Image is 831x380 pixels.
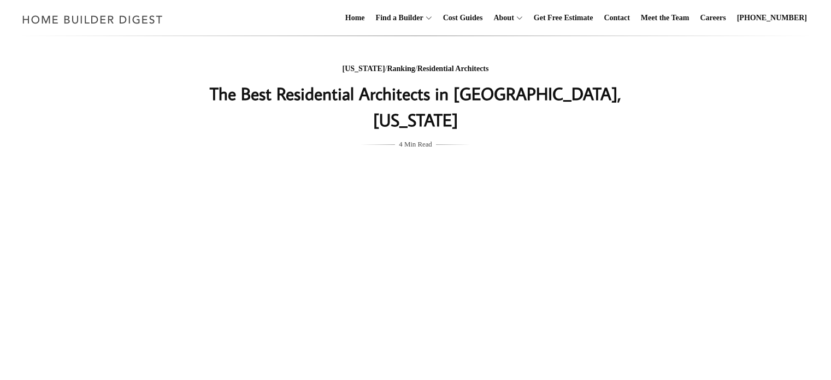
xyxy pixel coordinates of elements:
a: Residential Architects [417,65,489,73]
a: Careers [696,1,730,36]
a: Ranking [387,65,415,73]
a: Meet the Team [636,1,694,36]
a: Get Free Estimate [529,1,598,36]
a: Find a Builder [372,1,423,36]
span: 4 Min Read [399,138,432,150]
div: / / [198,62,634,76]
img: Home Builder Digest [17,9,168,30]
a: [US_STATE] [343,65,385,73]
a: [PHONE_NUMBER] [733,1,811,36]
a: Cost Guides [439,1,487,36]
a: About [489,1,514,36]
a: Contact [599,1,634,36]
a: Home [341,1,369,36]
h1: The Best Residential Architects in [GEOGRAPHIC_DATA], [US_STATE] [198,80,634,133]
